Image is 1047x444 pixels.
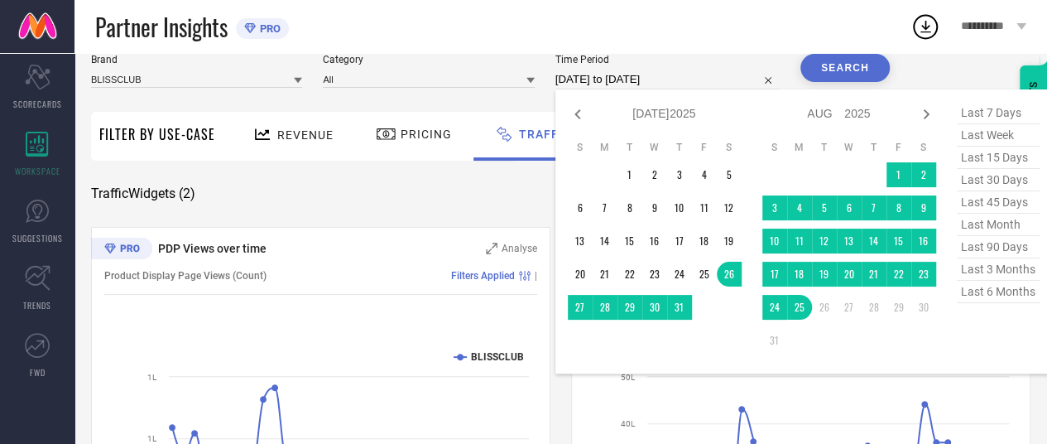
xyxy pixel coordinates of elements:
[692,141,717,154] th: Friday
[642,162,667,187] td: Wed Jul 02 2025
[911,195,936,220] td: Sat Aug 09 2025
[862,295,886,320] td: Thu Aug 28 2025
[667,229,692,253] td: Thu Jul 17 2025
[837,195,862,220] td: Wed Aug 06 2025
[762,328,787,353] td: Sun Aug 31 2025
[30,366,46,379] span: FWD
[568,229,593,253] td: Sun Jul 13 2025
[23,299,51,311] span: TRENDS
[617,141,642,154] th: Tuesday
[99,124,215,144] span: Filter By Use-Case
[957,191,1040,214] span: last 45 days
[642,229,667,253] td: Wed Jul 16 2025
[812,141,837,154] th: Tuesday
[568,195,593,220] td: Sun Jul 06 2025
[886,195,911,220] td: Fri Aug 08 2025
[886,295,911,320] td: Fri Aug 29 2025
[862,262,886,287] td: Thu Aug 21 2025
[911,141,936,154] th: Saturday
[957,147,1040,169] span: last 15 days
[593,141,617,154] th: Monday
[12,232,63,244] span: SUGGESTIONS
[812,262,837,287] td: Tue Aug 19 2025
[837,141,862,154] th: Wednesday
[667,262,692,287] td: Thu Jul 24 2025
[617,162,642,187] td: Tue Jul 01 2025
[787,295,812,320] td: Mon Aug 25 2025
[910,12,940,41] div: Open download list
[593,262,617,287] td: Mon Jul 21 2025
[717,229,742,253] td: Sat Jul 19 2025
[911,262,936,287] td: Sat Aug 23 2025
[147,434,157,443] text: 1L
[91,238,152,263] div: Premium
[787,141,812,154] th: Monday
[555,54,780,65] span: Time Period
[95,10,228,44] span: Partner Insights
[692,162,717,187] td: Fri Jul 04 2025
[762,195,787,220] td: Sun Aug 03 2025
[957,102,1040,124] span: last 7 days
[911,162,936,187] td: Sat Aug 02 2025
[642,295,667,320] td: Wed Jul 30 2025
[762,262,787,287] td: Sun Aug 17 2025
[621,373,636,382] text: 50L
[147,373,157,382] text: 1L
[717,262,742,287] td: Sat Jul 26 2025
[13,98,62,110] span: SCORECARDS
[957,214,1040,236] span: last month
[862,229,886,253] td: Thu Aug 14 2025
[642,262,667,287] td: Wed Jul 23 2025
[862,195,886,220] td: Thu Aug 07 2025
[256,22,281,35] span: PRO
[812,229,837,253] td: Tue Aug 12 2025
[667,295,692,320] td: Thu Jul 31 2025
[15,165,60,177] span: WORKSPACE
[158,242,267,255] span: PDP Views over time
[762,295,787,320] td: Sun Aug 24 2025
[692,195,717,220] td: Fri Jul 11 2025
[800,54,890,82] button: Search
[957,124,1040,147] span: last week
[667,141,692,154] th: Thursday
[471,351,524,363] text: BLISSCLUB
[617,229,642,253] td: Tue Jul 15 2025
[717,141,742,154] th: Saturday
[555,70,780,89] input: Select time period
[502,243,537,254] span: Analyse
[812,295,837,320] td: Tue Aug 26 2025
[886,262,911,287] td: Fri Aug 22 2025
[886,162,911,187] td: Fri Aug 01 2025
[717,162,742,187] td: Sat Jul 05 2025
[277,128,334,142] span: Revenue
[568,104,588,124] div: Previous month
[568,295,593,320] td: Sun Jul 27 2025
[568,141,593,154] th: Sunday
[787,262,812,287] td: Mon Aug 18 2025
[787,195,812,220] td: Mon Aug 04 2025
[957,281,1040,303] span: last 6 months
[762,229,787,253] td: Sun Aug 10 2025
[837,262,862,287] td: Wed Aug 20 2025
[642,141,667,154] th: Wednesday
[692,262,717,287] td: Fri Jul 25 2025
[911,229,936,253] td: Sat Aug 16 2025
[667,162,692,187] td: Thu Jul 03 2025
[837,229,862,253] td: Wed Aug 13 2025
[617,262,642,287] td: Tue Jul 22 2025
[762,141,787,154] th: Sunday
[91,54,302,65] span: Brand
[535,270,537,282] span: |
[886,141,911,154] th: Friday
[886,229,911,253] td: Fri Aug 15 2025
[717,195,742,220] td: Sat Jul 12 2025
[486,243,497,254] svg: Zoom
[323,54,534,65] span: Category
[692,229,717,253] td: Fri Jul 18 2025
[957,169,1040,191] span: last 30 days
[451,270,515,282] span: Filters Applied
[593,229,617,253] td: Mon Jul 14 2025
[593,195,617,220] td: Mon Jul 07 2025
[812,195,837,220] td: Tue Aug 05 2025
[916,104,936,124] div: Next month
